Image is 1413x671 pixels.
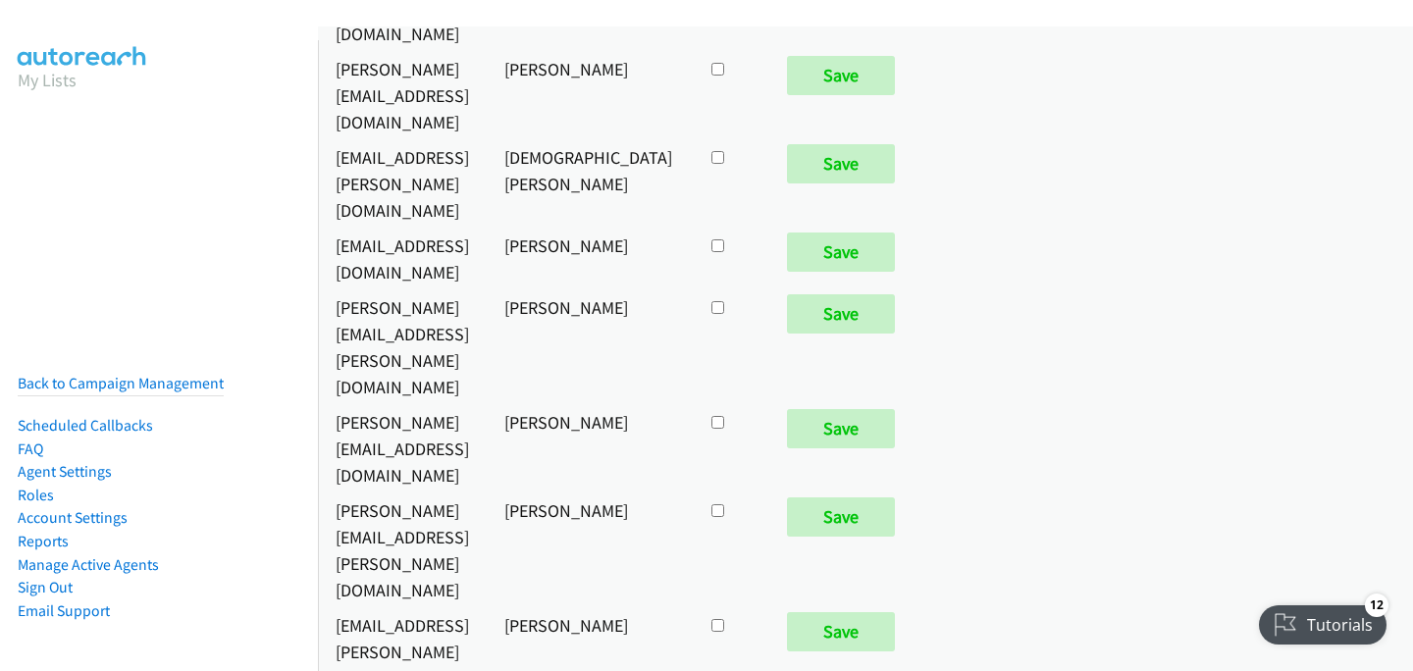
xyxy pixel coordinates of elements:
a: Back to Campaign Management [18,374,224,392]
input: Save [787,232,895,272]
a: FAQ [18,439,43,458]
a: Account Settings [18,508,128,527]
td: [PERSON_NAME][EMAIL_ADDRESS][PERSON_NAME][DOMAIN_NAME] [318,289,487,404]
input: Save [787,56,895,95]
a: Roles [18,486,54,504]
td: [DEMOGRAPHIC_DATA][PERSON_NAME] [487,139,690,228]
td: [PERSON_NAME] [487,228,690,289]
td: [PERSON_NAME] [487,404,690,492]
iframe: Checklist [1247,586,1398,656]
input: Save [787,497,895,537]
input: Save [787,294,895,334]
td: [PERSON_NAME] [487,289,690,404]
td: [EMAIL_ADDRESS][PERSON_NAME][DOMAIN_NAME] [318,139,487,228]
a: Agent Settings [18,462,112,481]
input: Save [787,144,895,183]
td: [PERSON_NAME] [487,51,690,139]
input: Save [787,409,895,448]
input: Save [787,612,895,651]
a: Email Support [18,601,110,620]
a: Sign Out [18,578,73,596]
a: Scheduled Callbacks [18,416,153,435]
td: [PERSON_NAME][EMAIL_ADDRESS][PERSON_NAME][DOMAIN_NAME] [318,492,487,607]
a: Manage Active Agents [18,555,159,574]
td: [PERSON_NAME][EMAIL_ADDRESS][DOMAIN_NAME] [318,404,487,492]
td: [EMAIL_ADDRESS][DOMAIN_NAME] [318,228,487,289]
td: [PERSON_NAME] [487,492,690,607]
td: [PERSON_NAME][EMAIL_ADDRESS][DOMAIN_NAME] [318,51,487,139]
a: My Lists [18,69,77,91]
a: Reports [18,532,69,550]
